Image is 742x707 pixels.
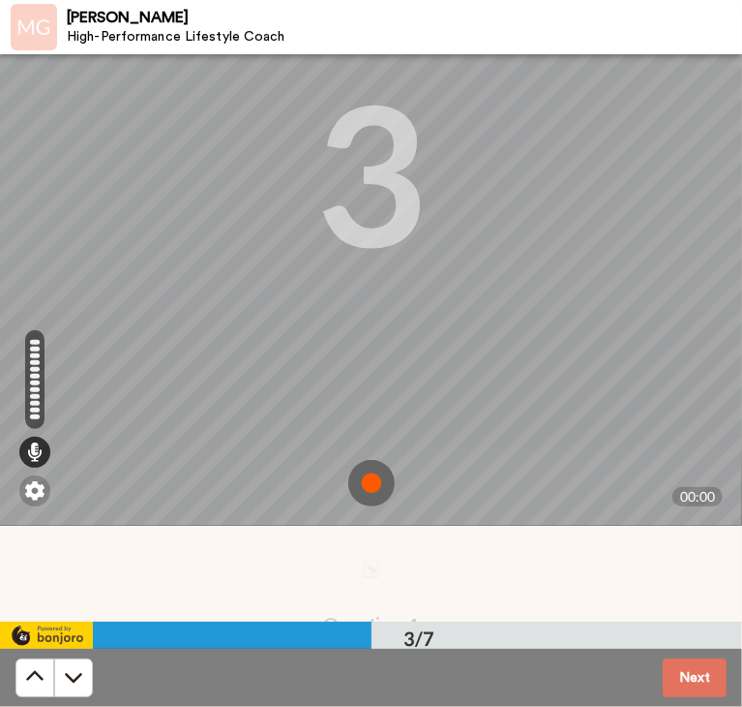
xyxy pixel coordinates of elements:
[67,9,741,27] div: [PERSON_NAME]
[67,29,741,46] div: High-Performance Lifestyle Coach
[373,625,466,652] div: 3/7
[672,487,723,507] div: 00:00
[25,481,45,501] img: ic_gear.svg
[315,100,428,245] div: 3
[663,659,727,697] button: Next
[11,4,57,50] img: Profile Image
[348,460,395,507] img: ic_record_start.svg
